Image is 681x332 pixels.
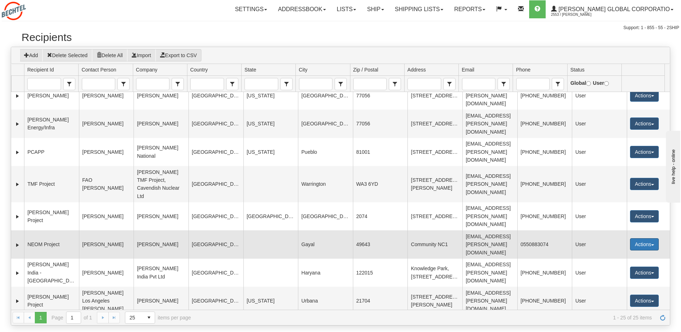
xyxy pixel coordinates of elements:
td: User [572,166,627,202]
td: [PHONE_NUMBER] [517,82,572,110]
td: [GEOGRAPHIC_DATA] [188,259,243,287]
td: FAO [PERSON_NAME] [79,166,134,202]
a: Expand [14,181,21,188]
td: [EMAIL_ADDRESS][PERSON_NAME][DOMAIN_NAME] [462,82,517,110]
td: 0550883074 [517,230,572,258]
span: select [64,78,75,90]
td: 122015 [353,259,408,287]
td: [GEOGRAPHIC_DATA] [188,166,243,202]
td: Knowledge Park, [STREET_ADDRESS] [407,259,462,287]
span: Zip / Postal [353,66,378,73]
button: Actions [630,295,659,307]
td: filter cell [241,76,295,92]
td: [STREET_ADDRESS] [407,138,462,166]
span: select [118,78,129,90]
td: [PHONE_NUMBER] [517,202,572,230]
a: Refresh [657,312,668,323]
a: Expand [14,92,21,100]
td: Urbana [298,287,353,315]
label: User [593,79,609,87]
td: [PERSON_NAME] [134,110,188,138]
button: Actions [630,146,659,158]
button: Add [19,49,43,61]
td: [STREET_ADDRESS] [407,82,462,110]
td: [GEOGRAPHIC_DATA] [188,202,243,230]
input: Company [136,78,169,90]
span: Phone [552,78,564,90]
td: [PERSON_NAME] [79,82,134,110]
td: [GEOGRAPHIC_DATA] [188,82,243,110]
td: filter cell [24,76,78,92]
td: [US_STATE] [243,110,298,138]
td: WA3 6YD [353,166,408,202]
button: Actions [630,117,659,130]
td: [PERSON_NAME] [79,259,134,287]
td: [PERSON_NAME] Energy/Infra [24,110,79,138]
input: Phone [517,78,549,90]
td: filter cell [567,76,621,92]
td: [EMAIL_ADDRESS][PERSON_NAME][DOMAIN_NAME] [462,287,517,315]
td: Community NC1 [407,230,462,258]
td: User [572,82,627,110]
a: Settings [229,0,272,18]
td: [PERSON_NAME] [134,82,188,110]
input: User [604,81,609,86]
span: Page sizes drop down [125,312,155,324]
span: Phone [516,66,530,73]
td: [PERSON_NAME] [24,82,79,110]
td: filter cell [513,76,567,92]
td: filter cell [78,76,132,92]
span: select [172,78,183,90]
td: [US_STATE] [243,82,298,110]
h2: Recipients [22,31,659,43]
td: [GEOGRAPHIC_DATA] [188,110,243,138]
span: Country [190,66,208,73]
input: State [245,78,277,90]
button: Import [127,49,156,61]
td: Warrington [298,166,353,202]
td: 21704 [353,287,408,315]
input: Global [586,81,591,86]
a: Expand [14,120,21,128]
span: Company [136,66,158,73]
td: Gayal [298,230,353,258]
td: [PERSON_NAME] TMF Project, Cavendish Nuclear Ltd [134,166,188,202]
input: Email [462,78,495,90]
td: [PHONE_NUMBER] [517,138,572,166]
span: select [498,78,509,90]
td: [EMAIL_ADDRESS][PERSON_NAME][DOMAIN_NAME] [462,230,517,258]
input: Address [408,78,440,90]
td: 77056 [353,82,408,110]
td: [STREET_ADDRESS][PERSON_NAME] [407,287,462,315]
td: User [572,259,627,287]
span: Company [172,78,184,90]
div: live help - online [5,6,66,11]
span: Address [407,66,426,73]
div: grid toolbar [11,47,670,64]
a: Expand [14,149,21,156]
span: select [281,78,292,90]
td: [PERSON_NAME] Project [24,202,79,230]
td: Pueblo [298,138,353,166]
a: Expand [14,269,21,277]
a: Addressbook [272,0,331,18]
input: Contact Person [82,78,115,90]
span: Email [498,78,510,90]
span: select [227,78,238,90]
td: [GEOGRAPHIC_DATA] [298,82,353,110]
td: [EMAIL_ADDRESS][PERSON_NAME][DOMAIN_NAME] [462,166,517,202]
button: Actions [630,238,659,250]
div: Support: 1 - 855 - 55 - 2SHIP [2,25,679,31]
button: Delete Selected [42,49,92,61]
td: filter cell [295,76,350,92]
span: 1 - 25 of 25 items [201,315,652,321]
span: select [444,78,455,90]
input: Country [191,78,223,90]
td: [PERSON_NAME] [134,287,188,315]
td: [PERSON_NAME] National [134,138,188,166]
span: select [143,312,155,323]
button: Actions [630,89,659,102]
td: [PERSON_NAME] India - [GEOGRAPHIC_DATA] [24,259,79,287]
iframe: chat widget [664,129,680,203]
td: [PERSON_NAME] [79,138,134,166]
